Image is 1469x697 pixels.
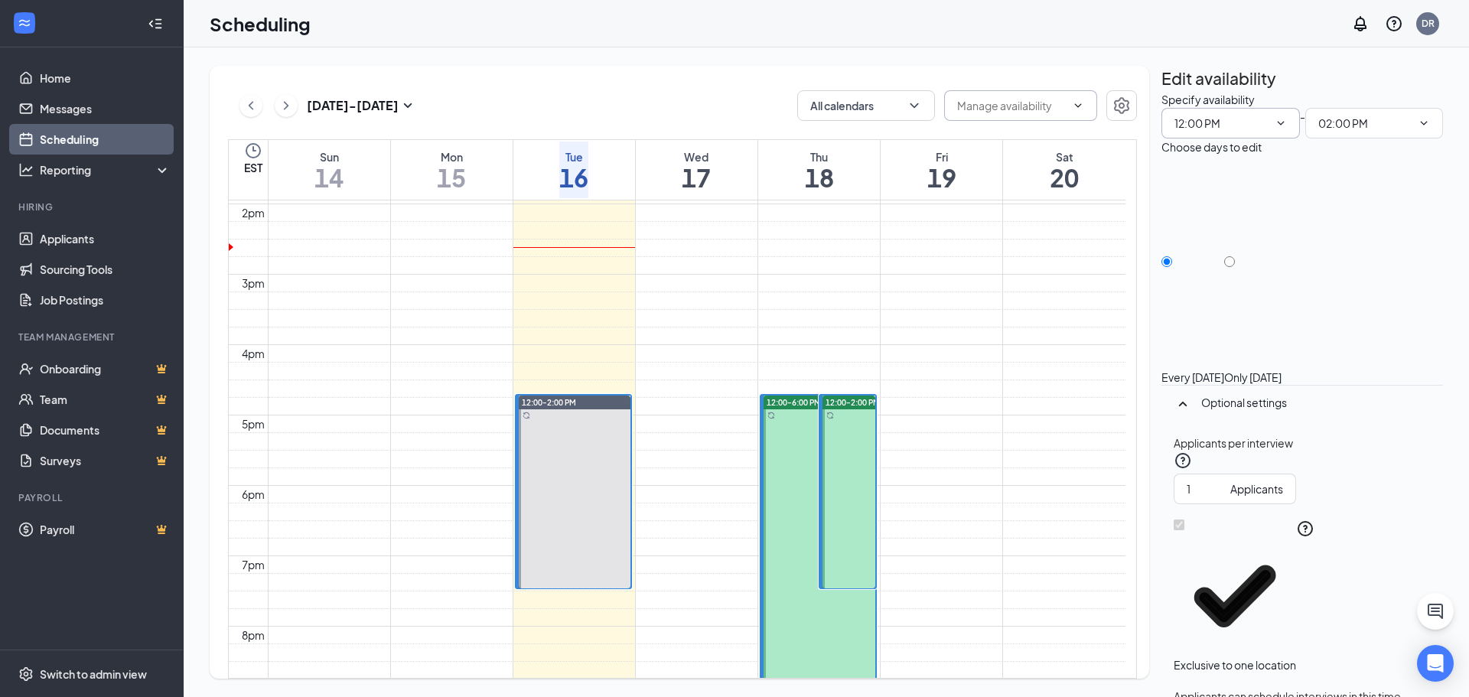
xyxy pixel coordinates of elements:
[1417,645,1454,682] div: Open Intercom Messenger
[805,164,834,191] h1: 18
[927,149,956,164] div: Fri
[797,90,935,121] button: All calendarsChevronDown
[239,627,268,643] div: 8pm
[307,97,399,114] h3: [DATE] - [DATE]
[40,445,171,476] a: SurveysCrown
[18,200,168,213] div: Hiring
[1230,480,1283,497] div: Applicants
[523,412,530,419] svg: Sync
[1418,117,1430,129] svg: ChevronDown
[437,164,466,191] h1: 15
[556,140,591,200] a: September 16, 2025
[275,94,298,117] button: ChevronRight
[399,96,417,115] svg: SmallChevronDown
[802,140,837,200] a: September 18, 2025
[40,514,171,545] a: PayrollCrown
[239,415,268,432] div: 5pm
[1174,657,1296,673] div: Exclusive to one location
[1072,99,1084,112] svg: ChevronDown
[239,94,262,117] button: ChevronLeft
[679,140,714,200] a: September 17, 2025
[682,164,711,191] h1: 17
[907,98,922,113] svg: ChevronDown
[239,204,268,221] div: 2pm
[522,397,576,408] span: 12:00-2:00 PM
[1161,91,1443,108] div: Specify availability
[18,666,34,682] svg: Settings
[314,164,344,191] h1: 14
[767,397,821,408] span: 12:00-6:00 PM
[18,331,168,344] div: Team Management
[1161,108,1443,138] div: -
[40,666,147,682] div: Switch to admin view
[826,412,834,419] svg: Sync
[1050,149,1079,164] div: Sat
[239,275,268,292] div: 3pm
[148,16,163,31] svg: Collapse
[1417,593,1454,630] button: ChatActive
[243,96,259,115] svg: ChevronLeft
[17,15,32,31] svg: WorkstreamLogo
[1106,90,1137,121] button: Settings
[1050,164,1079,191] h1: 20
[1426,602,1445,620] svg: ChatActive
[40,254,171,285] a: Sourcing Tools
[1174,519,1184,530] input: Exclusive to one location
[1161,138,1443,155] div: Choose days to edit
[40,124,171,155] a: Scheduling
[682,149,711,164] div: Wed
[1385,15,1403,33] svg: QuestionInfo
[40,353,171,384] a: OnboardingCrown
[40,162,171,178] div: Reporting
[559,164,588,191] h1: 16
[1201,395,1431,410] div: Optional settings
[311,140,347,200] a: September 14, 2025
[957,97,1066,114] input: Manage availability
[1296,519,1314,538] svg: QuestionInfo
[805,149,834,164] div: Thu
[18,162,34,178] svg: Analysis
[434,140,469,200] a: September 15, 2025
[40,93,171,124] a: Messages
[1351,15,1370,33] svg: Notifications
[40,384,171,415] a: TeamCrown
[1174,535,1296,657] svg: Checkmark
[244,142,262,160] svg: Clock
[278,96,294,115] svg: ChevronRight
[924,140,959,200] a: September 19, 2025
[40,223,171,254] a: Applicants
[1161,66,1443,91] h2: Edit availability
[1161,370,1224,385] div: Every [DATE]
[18,491,168,504] div: Payroll
[1422,17,1435,30] div: DR
[826,397,880,408] span: 12:00-2:00 PM
[767,412,775,419] svg: Sync
[1174,395,1192,413] svg: SmallChevronUp
[1112,96,1131,115] svg: Settings
[244,160,262,175] span: EST
[437,149,466,164] div: Mon
[210,11,311,37] h1: Scheduling
[40,63,171,93] a: Home
[1224,370,1282,385] div: Only [DATE]
[40,285,171,315] a: Job Postings
[559,149,588,164] div: Tue
[927,164,956,191] h1: 19
[314,149,344,164] div: Sun
[1275,117,1287,129] svg: ChevronDown
[1047,140,1082,200] a: September 20, 2025
[1174,435,1431,451] div: Applicants per interview
[239,486,268,503] div: 6pm
[239,345,268,362] div: 4pm
[1161,386,1443,425] div: Optional settings
[1174,451,1192,470] svg: QuestionInfo
[239,556,268,573] div: 7pm
[40,415,171,445] a: DocumentsCrown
